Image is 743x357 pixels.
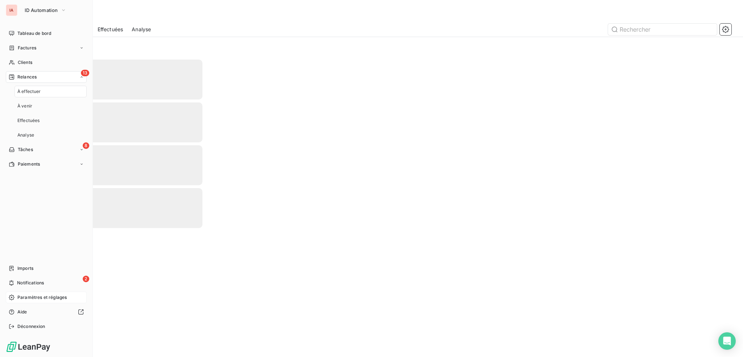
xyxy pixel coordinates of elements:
span: Tâches [18,146,33,153]
span: Imports [17,265,33,272]
span: 2 [83,276,89,282]
span: Analyse [17,132,34,138]
span: Notifications [17,280,44,286]
span: Relances [17,74,37,80]
span: Déconnexion [17,323,45,330]
span: Effectuées [17,117,40,124]
span: À venir [17,103,32,109]
span: À effectuer [17,88,41,95]
div: IA [6,4,17,16]
div: Open Intercom Messenger [718,332,736,350]
span: Clients [18,59,32,66]
span: Paramètres et réglages [17,294,67,301]
span: Factures [18,45,36,51]
span: Effectuées [98,26,123,33]
span: Analyse [132,26,151,33]
span: Tableau de bord [17,30,51,37]
span: Paiements [18,161,40,167]
img: Logo LeanPay [6,341,51,353]
input: Rechercher [608,24,717,35]
span: ID Automation [25,7,58,13]
span: 13 [81,70,89,76]
span: Aide [17,309,27,315]
a: Aide [6,306,87,318]
span: 8 [83,142,89,149]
